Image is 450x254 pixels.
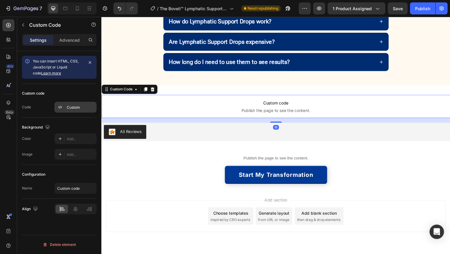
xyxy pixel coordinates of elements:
div: Background [22,123,51,132]
button: Ali Reviews [2,112,46,126]
span: Add section [166,186,195,193]
span: inspired by CRO experts [113,207,154,213]
div: Open Intercom Messenger [430,225,444,239]
button: Publish [410,2,435,14]
p: Custom Code [29,21,80,29]
div: Custom [67,105,95,110]
span: then drag & drop elements [202,207,247,213]
div: Publish [415,5,430,12]
span: The Boveli™ Lymphatic Support Drops (50% OFF) [160,5,227,12]
img: AliReviews.png [7,116,14,123]
button: 1 product assigned [328,2,385,14]
p: Advanced [59,37,80,43]
span: / [157,5,159,12]
a: Learn more [41,71,61,75]
iframe: To enrich screen reader interactions, please activate Accessibility in Grammarly extension settings [101,17,450,254]
div: Choose templates [116,200,152,206]
div: Custom code [22,91,45,96]
a: Start My Transformation [128,154,233,173]
div: Color [22,136,31,141]
button: Delete element [22,240,97,249]
span: Save [393,6,403,11]
div: Delete element [43,241,76,248]
p: Start My Transformation [142,159,219,168]
span: Need republishing [248,6,278,11]
span: You can insert HTML, CSS, JavaScript or Liquid code [33,59,79,75]
div: Align [22,205,39,213]
div: Image [22,152,32,157]
span: 1 product assigned [333,5,372,12]
span: from URL or image [162,207,194,213]
div: Name [22,186,32,191]
button: Save [388,2,408,14]
div: Add... [67,152,95,157]
div: Beta [5,110,14,115]
p: 7 [39,5,42,12]
div: Undo/Redo [113,2,138,14]
div: Ali Reviews [19,116,42,122]
div: Generate layout [163,200,195,206]
div: Add blank section [207,200,244,206]
div: Configuration [22,172,45,177]
div: Add... [67,136,95,142]
button: 7 [2,2,45,14]
div: 16 [177,112,183,117]
div: Code [22,104,31,110]
div: 450 [6,64,14,69]
p: Settings [30,37,47,43]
